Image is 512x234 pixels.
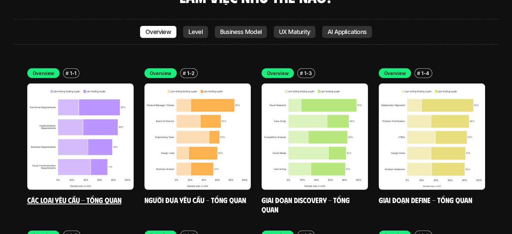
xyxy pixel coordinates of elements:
[145,29,171,35] p: Overview
[70,70,76,77] p: 1-1
[189,29,203,35] p: Level
[328,29,367,35] p: AI Applications
[300,71,303,76] h6: #
[183,71,186,76] h6: #
[322,26,372,38] a: AI Applications
[27,195,122,204] a: Các loại yêu cầu - Tổng quan
[304,70,312,77] p: 1-3
[183,26,208,38] a: Level
[417,71,420,76] h6: #
[379,195,472,204] a: Giai đoạn Define - Tổng quan
[384,70,406,77] p: Overview
[150,70,172,77] p: Overview
[274,26,315,38] a: UX Maturity
[215,26,267,38] a: Business Model
[262,195,351,214] a: Giai đoạn Discovery - Tổng quan
[33,70,55,77] p: Overview
[140,26,176,38] a: Overview
[220,29,262,35] p: Business Model
[144,195,246,204] a: Người đưa yêu cầu - Tổng quan
[267,70,289,77] p: Overview
[66,71,69,76] h6: #
[421,70,429,77] p: 1-4
[187,70,194,77] p: 1-2
[279,29,310,35] p: UX Maturity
